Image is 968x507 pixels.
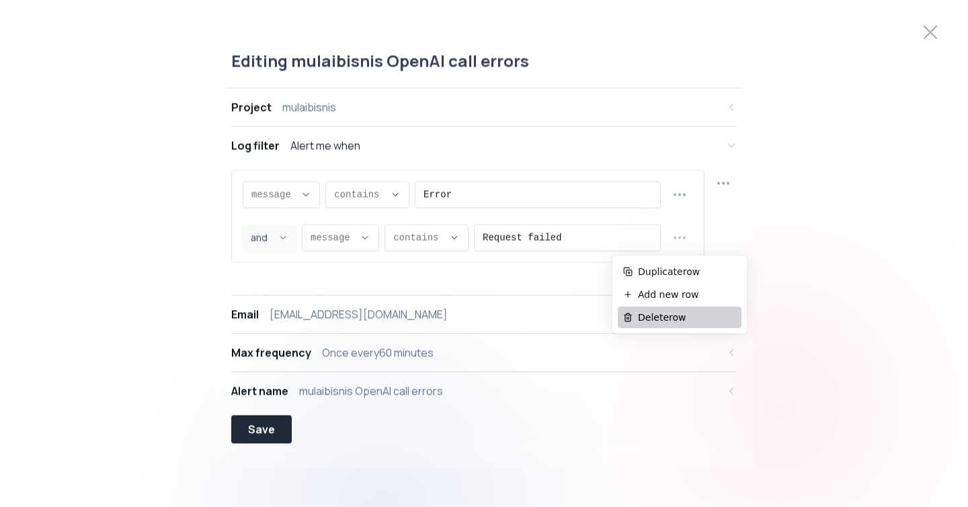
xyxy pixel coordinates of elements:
div: Static Actions [615,258,744,331]
span: message [311,231,354,245]
span: Add new row [638,288,736,301]
button: Descriptive Select [325,182,409,208]
span: contains [334,188,385,202]
div: Alert name [231,383,288,399]
div: Editing mulaibisnis OpenAI call errors [226,50,742,89]
div: Save [248,422,275,438]
div: mulaibisnis [282,100,336,116]
div: Alert me when [290,138,360,154]
span: contains [393,231,444,245]
button: Descriptive Select [243,182,320,208]
ul: Static Actions [618,261,741,328]
span: Delete row [638,311,736,324]
input: Enter text value... [483,225,652,251]
input: Enter text value... [424,182,652,208]
button: Descriptive Select [385,225,469,251]
div: mulaibisnis OpenAI call errors [299,383,443,399]
span: and [251,231,272,245]
button: Descriptive Select [302,225,379,251]
span: Duplicate row [638,265,736,278]
button: Joiner Select [243,225,296,251]
div: Project [231,100,272,116]
div: Email [231,307,259,323]
div: Log filter [231,138,280,154]
div: [EMAIL_ADDRESS][DOMAIN_NAME] [270,307,448,323]
span: message [251,188,295,202]
div: Once every 60 minutes [322,345,434,361]
div: Max frequency [231,345,311,361]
